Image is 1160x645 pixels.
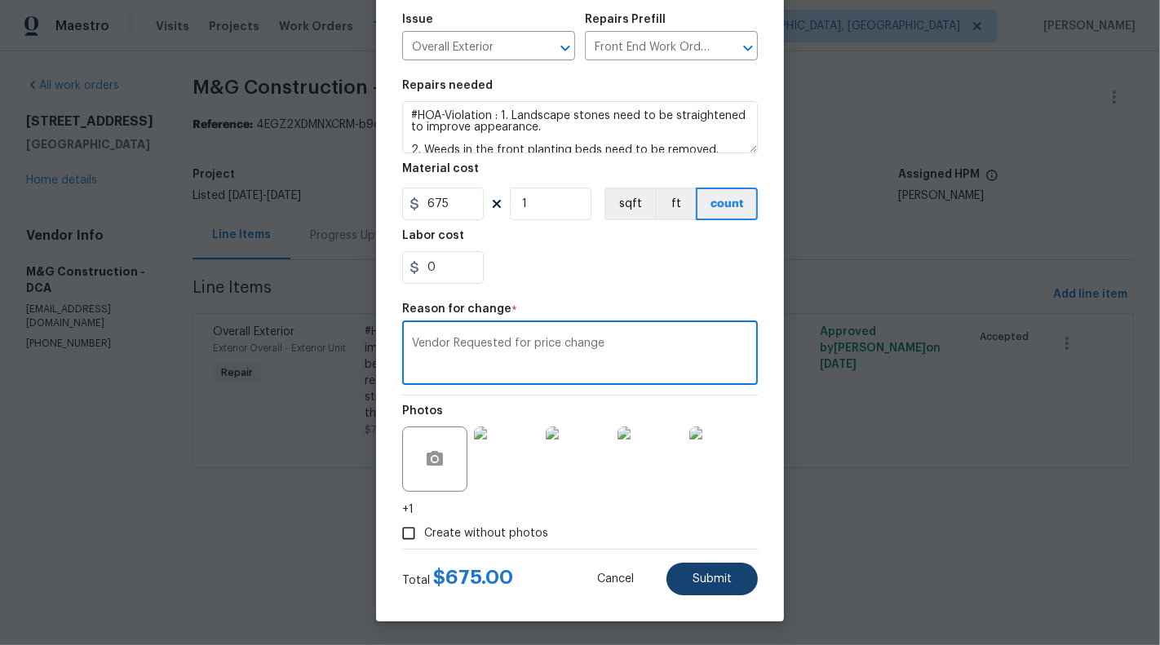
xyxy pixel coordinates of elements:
[571,563,660,595] button: Cancel
[402,303,511,315] h5: Reason for change
[424,525,548,542] span: Create without photos
[402,80,493,91] h5: Repairs needed
[597,573,634,585] span: Cancel
[402,405,443,417] h5: Photos
[402,163,479,175] h5: Material cost
[402,569,513,589] div: Total
[402,101,758,153] textarea: #HOA-Violation : 1. Landscape stones need to be straightened to improve appearance. 2. Weeds in t...
[412,338,748,372] textarea: Vendor Requested for price change
[696,188,758,220] button: count
[655,188,696,220] button: ft
[402,501,414,518] span: +1
[737,37,759,60] button: Open
[693,573,732,585] span: Submit
[604,188,655,220] button: sqft
[666,563,758,595] button: Submit
[402,14,433,25] h5: Issue
[433,568,513,587] span: $ 675.00
[585,14,666,25] h5: Repairs Prefill
[402,230,464,241] h5: Labor cost
[554,37,577,60] button: Open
